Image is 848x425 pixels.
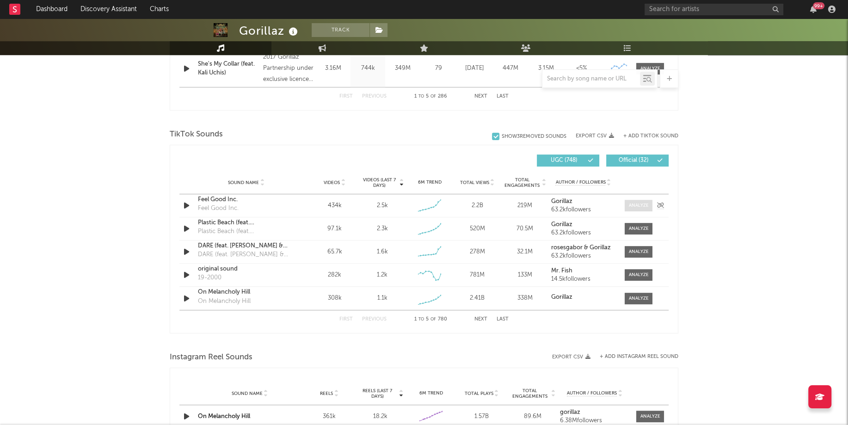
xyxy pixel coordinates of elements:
[198,218,295,228] a: Plastic Beach (feat. [PERSON_NAME] and [PERSON_NAME])
[502,134,566,140] div: Show 3 Removed Sounds
[324,180,340,185] span: Videos
[551,294,615,301] a: Gorillaz
[418,317,424,321] span: to
[320,391,333,396] span: Reels
[606,154,669,166] button: Official(32)
[318,64,348,73] div: 3.16M
[376,224,387,234] div: 2.3k
[567,390,617,396] span: Author / Followers
[456,247,499,257] div: 278M
[408,390,454,397] div: 6M Trend
[198,60,258,78] a: She's My Collar (feat. Kali Uchis)
[422,64,455,73] div: 79
[408,179,451,186] div: 6M Trend
[810,6,817,13] button: 99+
[510,388,550,399] span: Total Engagements
[361,177,398,188] span: Videos (last 7 days)
[560,409,580,415] strong: gorillaz
[376,201,387,210] div: 2.5k
[497,94,509,99] button: Last
[313,201,356,210] div: 434k
[614,134,678,139] button: + Add TikTok Sound
[504,224,547,234] div: 70.5M
[306,412,352,421] div: 361k
[537,154,599,166] button: UGC(748)
[551,294,572,300] strong: Gorillaz
[474,317,487,322] button: Next
[198,241,295,251] a: DARE (feat. [PERSON_NAME] & Roses Gabor)
[239,23,300,38] div: Gorillaz
[551,276,615,283] div: 14.5k followers
[551,198,615,205] a: Gorillaz
[459,412,505,421] div: 1.57B
[612,158,655,163] span: Official ( 32 )
[198,195,295,204] div: Feel Good Inc.
[459,64,490,73] div: [DATE]
[357,412,403,421] div: 18.2k
[543,158,585,163] span: UGC ( 748 )
[312,23,369,37] button: Track
[551,253,615,259] div: 63.2k followers
[551,222,615,228] a: Gorillaz
[623,134,678,139] button: + Add TikTok Sound
[590,354,678,359] div: + Add Instagram Reel Sound
[339,317,353,322] button: First
[530,64,561,73] div: 3.15M
[504,271,547,280] div: 133M
[170,129,223,140] span: TikTok Sounds
[376,247,387,257] div: 1.6k
[551,230,615,236] div: 63.2k followers
[551,198,572,204] strong: Gorillaz
[504,294,547,303] div: 338M
[362,317,387,322] button: Previous
[551,245,611,251] strong: rosesgabor & Gorillaz
[600,354,678,359] button: + Add Instagram Reel Sound
[551,268,572,274] strong: Mr. Fish
[504,177,541,188] span: Total Engagements
[313,247,356,257] div: 65.7k
[362,94,387,99] button: Previous
[504,201,547,210] div: 219M
[645,4,783,15] input: Search for artists
[387,64,418,73] div: 349M
[198,250,295,259] div: DARE (feat. [PERSON_NAME] & Roses Gabor)
[405,91,456,102] div: 1 5 286
[456,294,499,303] div: 2.41B
[456,271,499,280] div: 781M
[313,294,356,303] div: 308k
[263,52,313,85] div: 2017 Gorillaz Partnership under exclusive licence to Parlophone Records Limited, a Warner Music G...
[495,64,526,73] div: 447M
[377,271,387,280] div: 1.2k
[198,227,295,236] div: Plastic Beach (feat. [PERSON_NAME] and [PERSON_NAME])
[551,268,615,274] a: Mr. Fish
[456,224,499,234] div: 520M
[198,204,239,213] div: Feel Good Inc.
[377,294,387,303] div: 1.1k
[430,317,436,321] span: of
[555,179,605,185] span: Author / Followers
[170,352,252,363] span: Instagram Reel Sounds
[232,391,263,396] span: Sound Name
[198,413,250,419] a: On Melancholy Hill
[510,412,556,421] div: 89.6M
[460,180,489,185] span: Total Views
[313,224,356,234] div: 97.1k
[198,265,295,274] a: original sound
[474,94,487,99] button: Next
[353,64,383,73] div: 744k
[339,94,353,99] button: First
[405,314,456,325] div: 1 5 780
[542,75,640,83] input: Search by song name or URL
[813,2,824,9] div: 99 +
[560,418,629,424] div: 6.38M followers
[456,201,499,210] div: 2.2B
[551,207,615,213] div: 63.2k followers
[198,288,295,297] a: On Melancholy Hill
[566,64,597,73] div: <5%
[576,133,614,139] button: Export CSV
[551,245,615,251] a: rosesgabor & Gorillaz
[198,297,251,306] div: On Melancholy Hill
